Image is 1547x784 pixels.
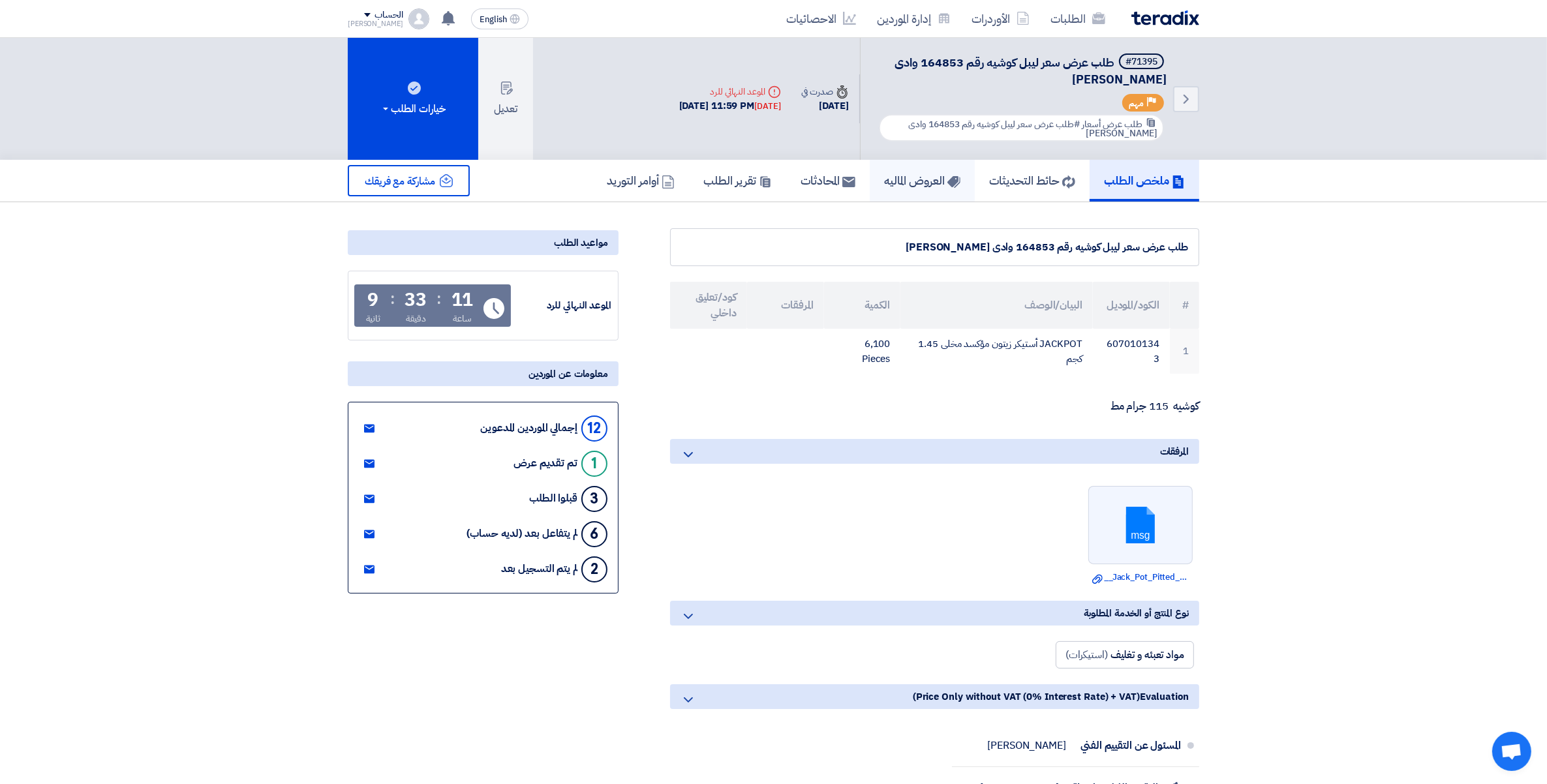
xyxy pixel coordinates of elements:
div: ثانية [366,312,381,325]
span: مشاركة مع فريقك [365,173,435,189]
div: لم يتفاعل بعد (لديه حساب) [467,528,577,540]
a: __Jack_Pot_Pitted_Ripe_A_Label.msg [1092,571,1189,584]
h5: تقرير الطلب [703,173,772,188]
div: خيارات الطلب [380,101,446,117]
th: الكمية [824,282,901,329]
div: : [437,287,441,310]
h5: أوامر التوريد [607,173,675,188]
div: [DATE] [754,100,780,113]
div: الحساب [375,10,403,21]
a: إدارة الموردين [866,3,961,34]
h5: العروض الماليه [884,173,960,188]
div: الموعد النهائي للرد [679,85,781,98]
span: المرفقات [1160,444,1189,459]
h5: طلب عرض سعر ليبل كوشيه رقم 164853 وادى فود السادات [876,53,1167,87]
div: Open chat [1492,732,1531,771]
div: 1 [581,451,607,477]
span: نوع المنتج أو الخدمة المطلوبة [1084,606,1189,620]
span: طلب عرض سعر ليبل كوشيه رقم 164853 وادى [PERSON_NAME] [895,53,1167,88]
span: Evaluation [1140,689,1189,704]
div: [DATE] 11:59 PM [679,98,781,113]
div: : [390,287,395,310]
div: قبلوا الطلب [529,492,577,505]
th: # [1170,282,1199,329]
div: إجمالي الموردين المدعوين [480,422,577,434]
div: 3 [581,486,607,512]
span: #طلب عرض سعر ليبل كوشيه رقم 164853 وادى [PERSON_NAME] [908,117,1157,140]
div: ساعة [453,312,472,325]
a: الطلبات [1040,3,1116,34]
div: 6 [581,521,607,547]
td: 1 [1170,329,1199,374]
span: English [480,15,507,24]
div: 9 [367,291,378,309]
div: تم تقديم عرض [513,457,577,470]
a: الاحصائيات [776,3,866,34]
div: المسئول عن التقييم الفني [1077,730,1181,761]
th: المرفقات [747,282,824,329]
span: طلب عرض أسعار [1082,117,1142,131]
h5: ملخص الطلب [1104,173,1185,188]
a: تقرير الطلب [689,160,786,202]
th: كود/تعليق داخلي [670,282,747,329]
td: 6,100 Pieces [824,329,901,374]
td: JACKPOT أستيكر زيتون مؤكسد مخلى 1.45 كجم [900,329,1092,374]
div: 2 [581,556,607,582]
div: [DATE] [802,98,849,113]
a: الأوردرات [961,3,1040,34]
div: 33 [405,291,427,309]
div: 12 [581,415,607,442]
th: الكود/الموديل [1093,282,1170,329]
button: تعديل [478,38,533,160]
div: طلب عرض سعر ليبل كوشيه رقم 164853 وادى [PERSON_NAME] [681,239,1188,255]
a: المحادثات [786,160,870,202]
img: profile_test.png [408,8,429,29]
div: لم يتم التسجيل بعد [501,563,577,575]
a: العروض الماليه [870,160,975,202]
a: حائط التحديثات [975,160,1090,202]
div: [PERSON_NAME] [348,20,403,27]
div: دقيقة [406,312,426,325]
div: الموعد النهائي للرد [513,298,611,313]
span: (Price Only without VAT (0% Interest Rate) + VAT) [913,689,1140,704]
button: خيارات الطلب [348,38,478,160]
span: (استيكرات) [1065,647,1108,663]
div: صدرت في [802,85,849,98]
a: ملخص الطلب [1090,160,1199,202]
img: Teradix logo [1131,10,1199,25]
div: معلومات عن الموردين [348,361,619,386]
span: مهم [1129,97,1144,110]
th: البيان/الوصف [900,282,1092,329]
div: [PERSON_NAME] [987,739,1066,752]
h5: حائط التحديثات [989,173,1075,188]
p: كوشيه 115 جرام مط [670,400,1199,413]
td: 6070101343 [1093,329,1170,374]
div: #71395 [1126,57,1157,67]
button: English [471,8,528,29]
div: مواعيد الطلب [348,230,619,255]
h5: المحادثات [801,173,855,188]
span: مواد تعبئه و تغليف [1110,647,1184,663]
div: 11 [452,291,474,309]
a: أوامر التوريد [592,160,689,202]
